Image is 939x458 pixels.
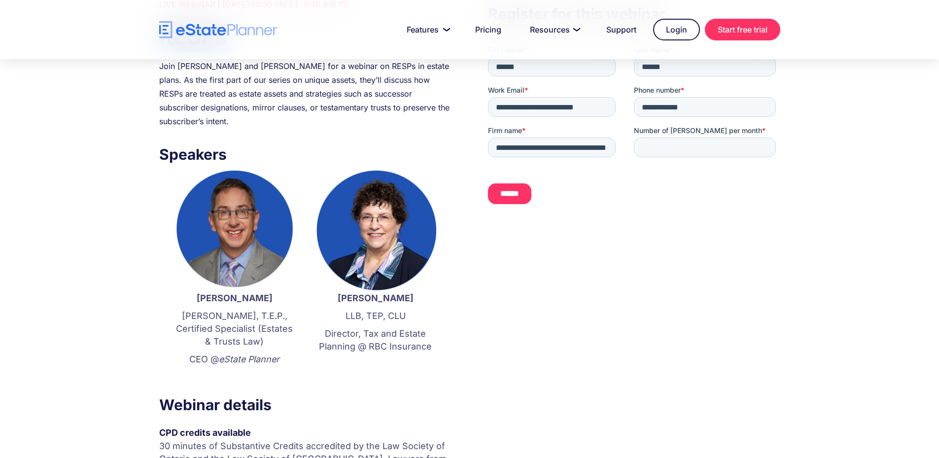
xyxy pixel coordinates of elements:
strong: [PERSON_NAME] [197,293,273,303]
strong: [PERSON_NAME] [338,293,414,303]
a: Pricing [463,20,513,39]
div: Join [PERSON_NAME] and [PERSON_NAME] for a webinar on RESPs in estate plans. As the first part of... [159,59,451,128]
a: Features [395,20,458,39]
a: Resources [518,20,590,39]
p: LLB, TEP, CLU [315,310,436,322]
iframe: Form 0 [488,45,780,233]
p: Director, Tax and Estate Planning @ RBC Insurance [315,327,436,353]
a: home [159,21,278,38]
a: Login [653,19,700,40]
strong: CPD credits available [159,427,251,438]
a: Start free trial [705,19,780,40]
p: ‍ [174,371,295,384]
p: CEO @ [174,353,295,366]
p: [PERSON_NAME], T.E.P., Certified Specialist (Estates & Trusts Law) [174,310,295,348]
h3: Webinar details [159,393,451,416]
h3: Speakers [159,143,451,166]
em: eState Planner [219,354,279,364]
p: ‍ [315,358,436,371]
a: Support [594,20,648,39]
